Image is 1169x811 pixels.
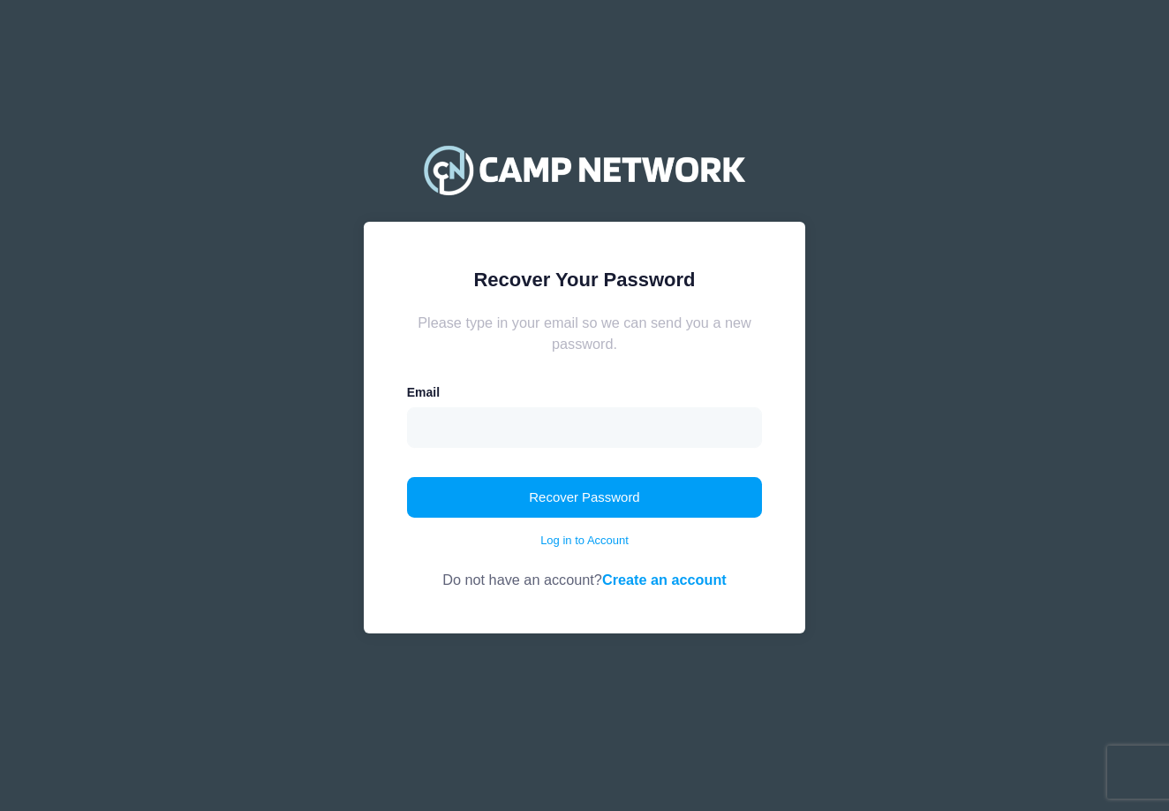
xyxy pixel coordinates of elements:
[416,134,753,205] img: Camp Network
[407,383,440,402] label: Email
[602,572,727,587] a: Create an account
[407,265,763,294] div: Recover Your Password
[407,549,763,590] div: Do not have an account?
[407,477,763,518] button: Recover Password
[540,532,629,550] a: Log in to Account
[407,312,763,355] div: Please type in your email so we can send you a new password.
